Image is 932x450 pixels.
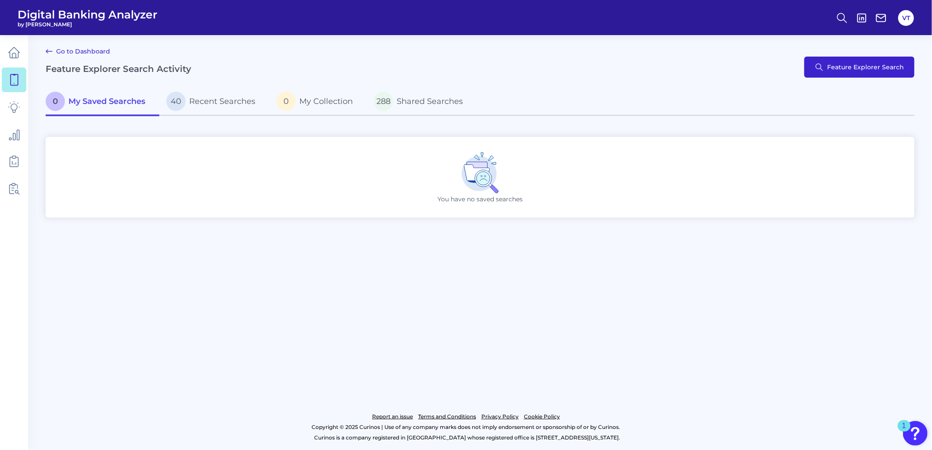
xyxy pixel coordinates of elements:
span: 40 [166,92,186,111]
p: Copyright © 2025 Curinos | Use of any company marks does not imply endorsement or sponsorship of ... [43,422,889,432]
a: 0My Saved Searches [46,88,159,116]
a: 0My Collection [269,88,367,116]
h2: Feature Explorer Search Activity [46,64,191,74]
a: 288Shared Searches [367,88,477,116]
button: Feature Explorer Search [804,57,914,78]
a: Privacy Policy [481,411,519,422]
span: 0 [276,92,296,111]
a: 40Recent Searches [159,88,269,116]
div: 1 [902,426,906,437]
button: VT [898,10,914,26]
a: Report an issue [372,411,413,422]
span: by [PERSON_NAME] [18,21,158,28]
span: Digital Banking Analyzer [18,8,158,21]
span: My Saved Searches [68,96,145,106]
a: Cookie Policy [524,411,560,422]
a: Go to Dashboard [46,46,110,57]
button: Open Resource Center, 1 new notification [903,421,928,446]
p: Curinos is a company registered in [GEOGRAPHIC_DATA] whose registered office is [STREET_ADDRESS][... [46,432,889,443]
span: 288 [374,92,393,111]
span: 0 [46,92,65,111]
span: Recent Searches [189,96,255,106]
span: Feature Explorer Search [827,64,904,71]
div: You have no saved searches [46,137,914,218]
span: Shared Searches [397,96,463,106]
a: Terms and Conditions [418,411,476,422]
span: My Collection [299,96,353,106]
